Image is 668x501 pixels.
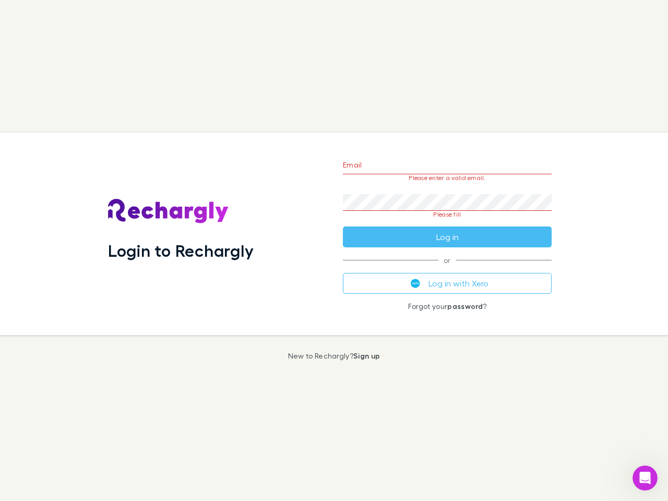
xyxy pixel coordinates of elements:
[343,273,552,294] button: Log in with Xero
[108,199,229,224] img: Rechargly's Logo
[633,466,658,491] iframe: Intercom live chat
[447,302,483,311] a: password
[343,226,552,247] button: Log in
[343,302,552,311] p: Forgot your ?
[343,174,552,182] p: Please enter a valid email.
[108,241,254,260] h1: Login to Rechargly
[343,211,552,218] p: Please fill
[411,279,420,288] img: Xero's logo
[288,352,380,360] p: New to Rechargly?
[353,351,380,360] a: Sign up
